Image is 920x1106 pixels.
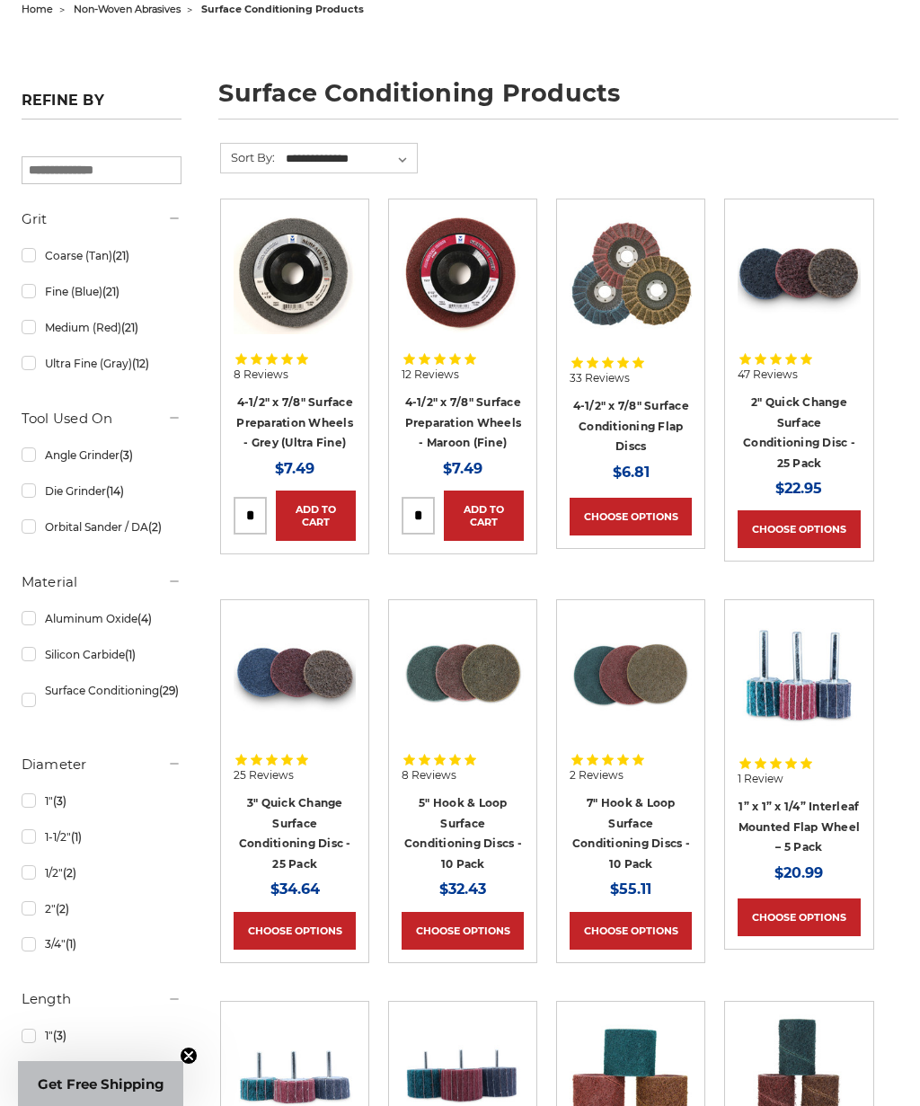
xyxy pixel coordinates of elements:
img: Black Hawk Abrasives 2 inch quick change disc for surface preparation on metals [738,212,860,334]
span: 25 Reviews [234,770,294,781]
a: 4-1/2" x 7/8" Surface Preparation Wheels - Maroon (Fine) [405,395,522,449]
a: 2" Quick Change Surface Conditioning Disc - 25 Pack [743,395,855,470]
span: (2) [56,902,69,916]
span: $55.11 [610,880,651,898]
a: Aluminum Oxide [22,603,182,634]
img: Maroon Surface Prep Disc [402,212,524,334]
img: Scotch brite flap discs [570,216,692,335]
a: 1” x 1” x 1/4” Interleaf Mounted Flap Wheel – 5 Pack [739,800,861,854]
span: (14) [106,484,124,498]
a: Coarse (Tan) [22,240,182,271]
span: (21) [112,249,129,262]
span: $7.49 [443,460,482,477]
img: 1” x 1” x 1/4” Interleaf Mounted Flap Wheel – 5 Pack [738,613,860,735]
span: (2) [63,866,76,880]
span: (4) [137,612,152,625]
h5: Length [22,988,182,1010]
img: 5 inch surface conditioning discs [402,613,524,735]
span: $20.99 [774,864,823,881]
h5: Tool Used On [22,408,182,429]
span: (3) [53,1029,66,1042]
a: Choose Options [738,898,860,936]
a: 1/2" [22,857,182,889]
span: (3) [53,794,66,808]
span: (1) [71,830,82,844]
img: 3-inch surface conditioning quick change disc by Black Hawk Abrasives [234,613,356,735]
span: (29) [159,684,179,697]
a: 1-1/2" [22,821,182,853]
h5: Diameter [22,754,182,775]
a: 4-1/2" x 7/8" Surface Conditioning Flap Discs [573,399,689,453]
span: $32.43 [439,880,486,898]
a: Choose Options [738,510,860,548]
a: non-woven abrasives [74,3,181,15]
a: Scotch brite flap discs [570,212,692,334]
a: Add to Cart [444,491,524,541]
span: $22.95 [775,480,822,497]
h5: Refine by [22,92,182,119]
a: Die Grinder [22,475,182,507]
span: (21) [102,285,119,298]
img: 7 inch surface conditioning discs [570,613,692,735]
select: Sort By: [283,146,417,173]
span: (1) [66,937,76,951]
a: 4-1/2" x 7/8" Surface Preparation Wheels - Grey (Ultra Fine) [236,395,353,449]
span: Get Free Shipping [38,1075,164,1093]
span: 12 Reviews [402,369,459,380]
span: (2) [148,520,162,534]
span: surface conditioning products [201,3,364,15]
span: $34.64 [270,880,320,898]
a: Orbital Sander / DA [22,511,182,543]
a: Silicon Carbide [22,639,182,670]
a: 5" Hook & Loop Surface Conditioning Discs - 10 Pack [404,796,522,871]
h5: Material [22,571,182,593]
span: 1 Review [738,774,783,784]
span: $6.81 [613,464,650,481]
div: Get Free ShippingClose teaser [18,1061,183,1106]
label: Sort By: [221,144,275,171]
span: 8 Reviews [234,369,288,380]
a: Choose Options [570,912,692,950]
a: Fine (Blue) [22,276,182,307]
h5: Grit [22,208,182,230]
a: Add to Cart [276,491,356,541]
a: Choose Options [234,912,356,950]
a: Ultra Fine (Gray) [22,348,182,379]
a: 2" [22,893,182,925]
a: 1" [22,1020,182,1051]
a: 1-1/2" [22,1056,182,1087]
a: Surface Conditioning [22,675,182,725]
a: Angle Grinder [22,439,182,471]
a: 7" Hook & Loop Surface Conditioning Discs - 10 Pack [572,796,690,871]
a: 3" Quick Change Surface Conditioning Disc - 25 Pack [239,796,351,871]
button: Close teaser [180,1047,198,1065]
span: 47 Reviews [738,369,798,380]
a: Choose Options [402,912,524,950]
span: (21) [121,321,138,334]
h1: surface conditioning products [218,81,898,119]
span: 8 Reviews [402,770,456,781]
span: (12) [132,357,149,370]
a: Medium (Red) [22,312,182,343]
a: 1" [22,785,182,817]
span: $7.49 [275,460,314,477]
img: Gray Surface Prep Disc [234,212,356,334]
a: 3/4" [22,928,182,960]
span: 33 Reviews [570,373,630,384]
a: Choose Options [570,498,692,535]
a: home [22,3,53,15]
span: (1) [125,648,136,661]
span: (3) [119,448,133,462]
span: 2 Reviews [570,770,624,781]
